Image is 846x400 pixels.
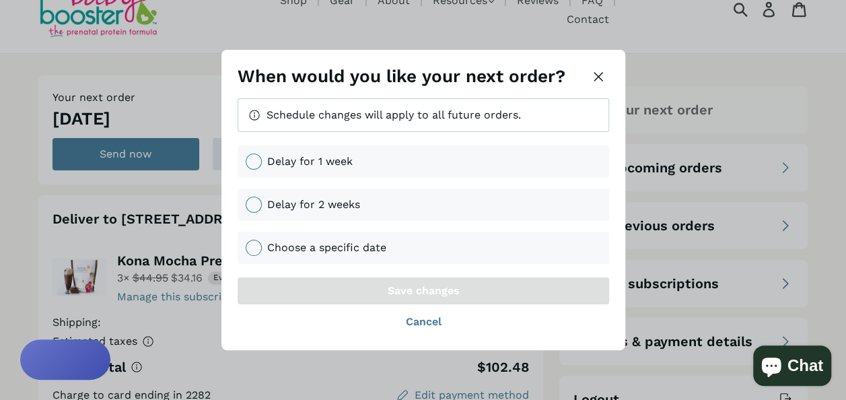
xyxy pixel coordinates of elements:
[238,277,609,304] button: Save changes
[267,198,360,211] span: Delay for 2 weeks
[387,286,459,296] div: Save changes
[267,155,353,168] span: Delay for 1 week
[267,108,521,121] span: Schedule changes will apply to all future orders.
[749,345,835,389] inbox-online-store-chat: Shopify online store chat
[20,339,110,380] button: Rewards
[267,241,386,254] span: Choose a specific date
[588,66,609,88] span: Close
[238,310,609,334] span: Cancel
[405,316,441,327] div: Cancel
